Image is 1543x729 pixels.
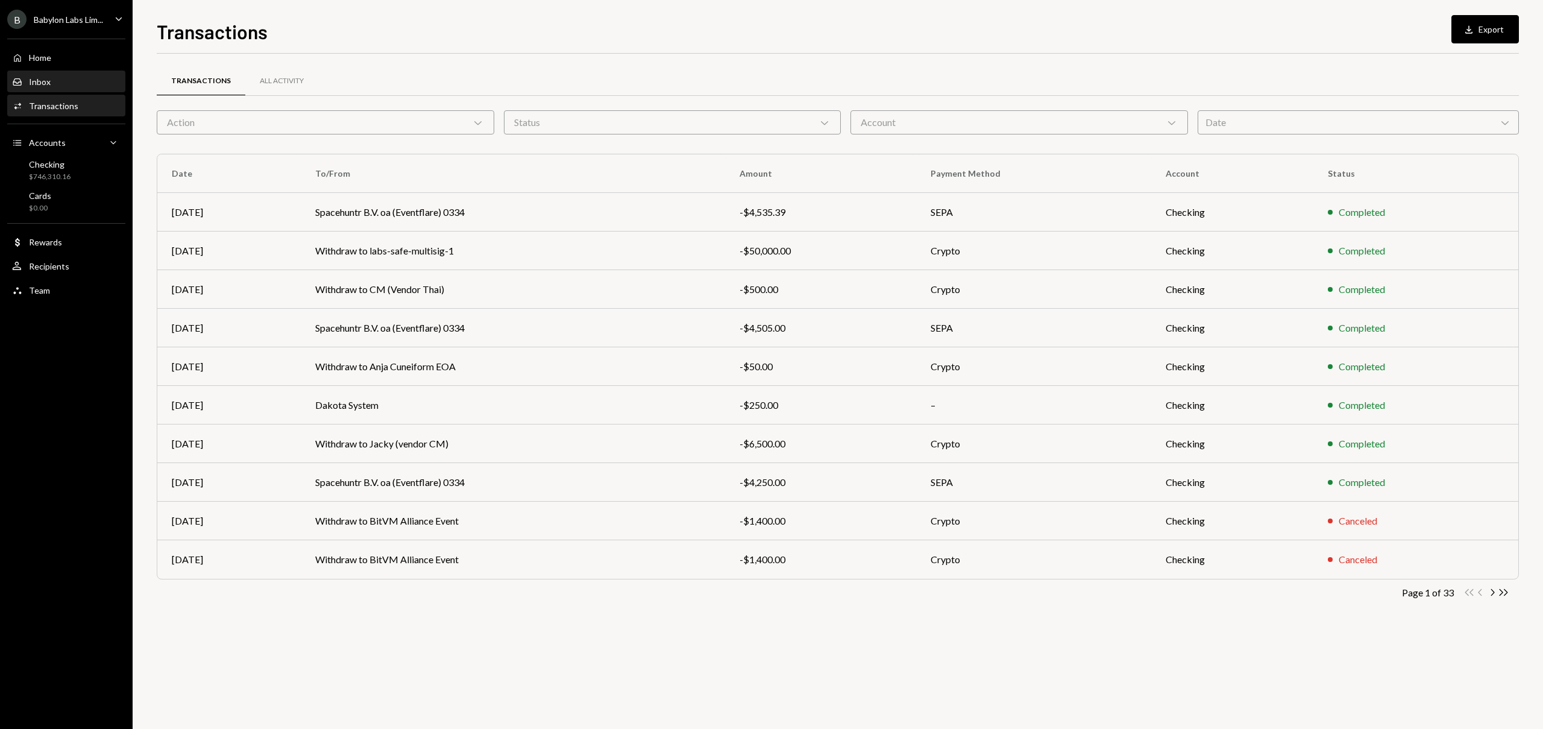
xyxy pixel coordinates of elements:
[725,154,916,193] th: Amount
[172,514,286,528] div: [DATE]
[172,205,286,219] div: [DATE]
[172,244,286,258] div: [DATE]
[245,66,318,96] a: All Activity
[916,154,1151,193] th: Payment Method
[34,14,103,25] div: Babylon Labs Lim...
[1339,552,1377,567] div: Canceled
[157,154,301,193] th: Date
[301,386,725,424] td: Dakota System
[740,475,901,490] div: -$4,250.00
[7,71,125,92] a: Inbox
[29,203,51,213] div: $0.00
[29,261,69,271] div: Recipients
[1339,244,1385,258] div: Completed
[1451,15,1519,43] button: Export
[850,110,1188,134] div: Account
[1339,475,1385,490] div: Completed
[740,514,901,528] div: -$1,400.00
[29,52,51,63] div: Home
[1339,205,1385,219] div: Completed
[301,540,725,579] td: Withdraw to BitVM Alliance Event
[1339,437,1385,451] div: Completed
[1198,110,1519,134] div: Date
[301,424,725,463] td: Withdraw to Jacky (vendor CM)
[1151,309,1313,347] td: Checking
[740,282,901,297] div: -$500.00
[171,76,231,86] div: Transactions
[1151,463,1313,502] td: Checking
[1151,232,1313,270] td: Checking
[1402,587,1454,598] div: Page 1 of 33
[301,502,725,540] td: Withdraw to BitVM Alliance Event
[1151,502,1313,540] td: Checking
[1151,540,1313,579] td: Checking
[157,110,494,134] div: Action
[1151,347,1313,386] td: Checking
[916,347,1151,386] td: Crypto
[7,255,125,277] a: Recipients
[1339,514,1377,528] div: Canceled
[172,552,286,567] div: [DATE]
[7,156,125,185] a: Checking$746,310.16
[29,285,50,295] div: Team
[301,154,725,193] th: To/From
[301,193,725,232] td: Spacehuntr B.V. oa (Eventflare) 0334
[1151,386,1313,424] td: Checking
[172,321,286,335] div: [DATE]
[740,205,901,219] div: -$4,535.39
[1151,270,1313,309] td: Checking
[1313,154,1518,193] th: Status
[7,187,125,216] a: Cards$0.00
[7,231,125,253] a: Rewards
[301,232,725,270] td: Withdraw to labs-safe-multisig-1
[29,237,62,247] div: Rewards
[916,463,1151,502] td: SEPA
[1339,398,1385,412] div: Completed
[1339,282,1385,297] div: Completed
[7,95,125,116] a: Transactions
[172,475,286,490] div: [DATE]
[172,398,286,412] div: [DATE]
[1151,154,1313,193] th: Account
[172,437,286,451] div: [DATE]
[29,137,66,148] div: Accounts
[1339,321,1385,335] div: Completed
[1151,424,1313,463] td: Checking
[504,110,841,134] div: Status
[740,437,901,451] div: -$6,500.00
[157,19,268,43] h1: Transactions
[260,76,304,86] div: All Activity
[740,359,901,374] div: -$50.00
[29,191,51,201] div: Cards
[301,347,725,386] td: Withdraw to Anja Cuneiform EOA
[1339,359,1385,374] div: Completed
[740,552,901,567] div: -$1,400.00
[29,101,78,111] div: Transactions
[916,193,1151,232] td: SEPA
[29,77,51,87] div: Inbox
[740,244,901,258] div: -$50,000.00
[172,359,286,374] div: [DATE]
[740,321,901,335] div: -$4,505.00
[29,172,71,182] div: $746,310.16
[916,424,1151,463] td: Crypto
[301,309,725,347] td: Spacehuntr B.V. oa (Eventflare) 0334
[916,386,1151,424] td: –
[740,398,901,412] div: -$250.00
[7,279,125,301] a: Team
[1151,193,1313,232] td: Checking
[916,232,1151,270] td: Crypto
[7,131,125,153] a: Accounts
[301,463,725,502] td: Spacehuntr B.V. oa (Eventflare) 0334
[916,502,1151,540] td: Crypto
[7,10,27,29] div: B
[301,270,725,309] td: Withdraw to CM (Vendor Thai)
[157,66,245,96] a: Transactions
[29,159,71,169] div: Checking
[916,540,1151,579] td: Crypto
[916,270,1151,309] td: Crypto
[916,309,1151,347] td: SEPA
[172,282,286,297] div: [DATE]
[7,46,125,68] a: Home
